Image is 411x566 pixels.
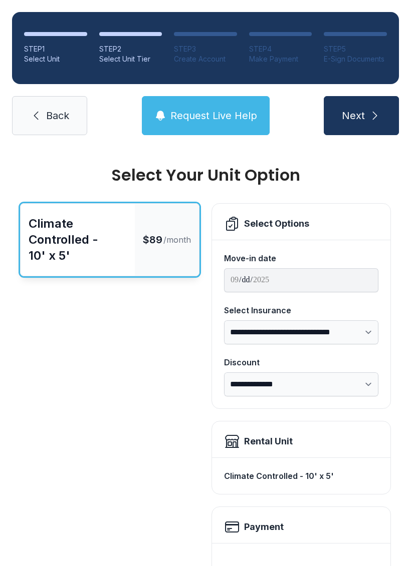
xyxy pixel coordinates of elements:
[249,44,312,54] div: STEP 4
[342,109,365,123] span: Next
[249,54,312,64] div: Make Payment
[174,44,237,54] div: STEP 3
[46,109,69,123] span: Back
[174,54,237,64] div: Create Account
[224,320,378,344] select: Select Insurance
[224,268,378,292] input: Move-in date
[24,44,87,54] div: STEP 1
[244,520,284,534] h2: Payment
[224,372,378,396] select: Discount
[324,54,387,64] div: E-Sign Documents
[224,466,378,486] div: Climate Controlled - 10' x 5'
[24,54,87,64] div: Select Unit
[163,234,191,246] span: /month
[99,44,162,54] div: STEP 2
[143,233,162,247] span: $89
[224,304,378,316] div: Select Insurance
[244,217,309,231] div: Select Options
[224,252,378,264] div: Move-in date
[20,167,391,183] div: Select Your Unit Option
[170,109,257,123] span: Request Live Help
[244,434,293,448] div: Rental Unit
[99,54,162,64] div: Select Unit Tier
[324,44,387,54] div: STEP 5
[29,216,127,264] div: Climate Controlled - 10' x 5'
[224,356,378,368] div: Discount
